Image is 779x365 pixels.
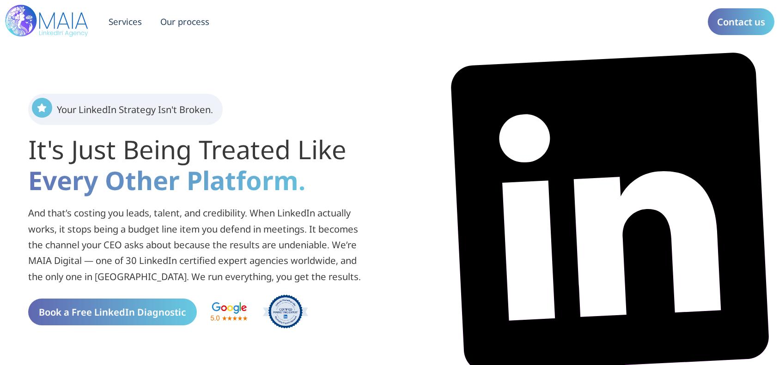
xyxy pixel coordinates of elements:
h2: Your LinkedIn Strategy Isn't Broken. [57,103,213,115]
span: And that’s costing you leads, talent, and credibility. When LinkedIn actually works, it stops bei... [28,206,358,251]
span: Every Other Platform. [28,163,305,197]
a: Book a Free LinkedIn Diagnostic [28,299,197,325]
span: It's Just Being Treated Like [28,132,347,167]
nav: Menu [99,9,699,35]
a: Contact us [708,8,774,35]
a: Our process [151,9,219,35]
span: Book a Free LinkedIn Diagnostic [39,303,186,321]
a: Services [99,9,151,35]
span: Contact us [717,13,765,30]
span: We’re MAIA Digital — one of 30 LinkedIn certified expert agencies worldwide, and the only one in ... [28,238,361,283]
